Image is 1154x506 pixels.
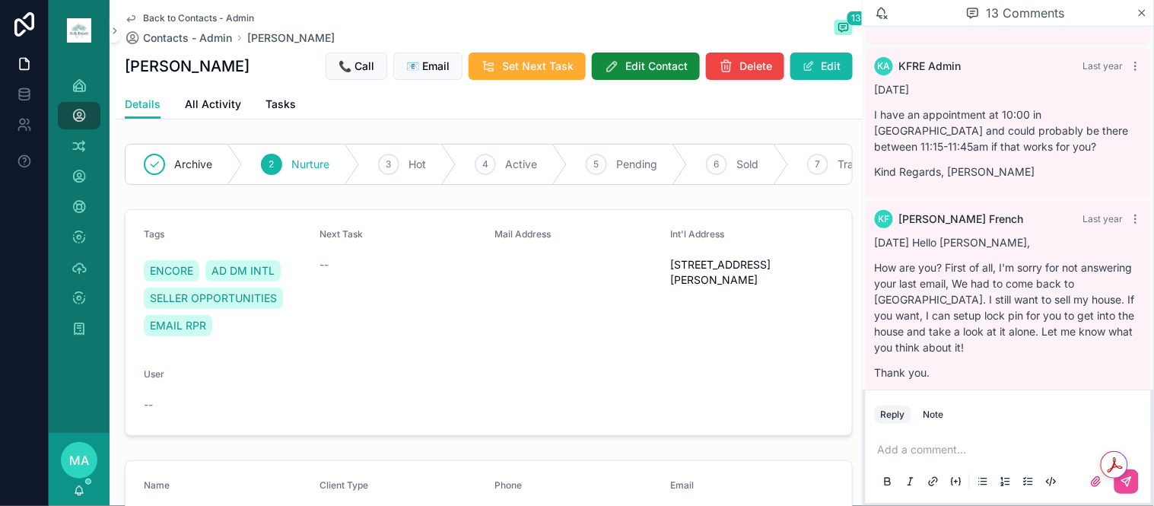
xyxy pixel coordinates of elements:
span: 6 [714,158,720,170]
button: 📞 Call [326,53,387,80]
span: Pending [616,157,657,172]
span: ENCORE [150,263,193,278]
span: 4 [482,158,488,170]
img: App logo [67,18,91,43]
p: [DATE] [875,81,1142,97]
span: Sold [736,157,758,172]
span: Tasks [265,97,296,112]
a: EMAIL RPR [144,315,212,336]
span: All Activity [185,97,241,112]
h1: [PERSON_NAME] [125,56,250,77]
span: Tags [144,228,164,240]
button: Edit [790,53,853,80]
span: Mail Address [495,228,552,240]
span: AD DM INTL [211,263,275,278]
a: Contacts - Admin [125,30,232,46]
span: Contacts - Admin [143,30,232,46]
span: Phone [495,479,523,491]
button: Reply [875,406,911,424]
span: Next Task [319,228,363,240]
span: Last year [1083,60,1124,72]
span: 13 [847,11,866,26]
span: KA [878,60,891,72]
span: EMAIL RPR [150,318,206,333]
span: 13 Comments [986,4,1064,22]
div: scrollable content [49,61,110,362]
span: Last year [1083,213,1124,224]
button: 📧 Email [393,53,463,80]
span: Client Type [319,479,368,491]
a: Details [125,91,161,119]
span: -- [319,257,329,272]
button: Delete [706,53,784,80]
button: 13 [835,20,853,38]
span: Details [125,97,161,112]
span: Set Next Task [502,59,574,74]
span: Edit Contact [625,59,688,74]
span: KFRE Admin [899,59,962,74]
span: 5 [594,158,599,170]
button: Edit Contact [592,53,700,80]
span: Name [144,479,170,491]
span: Email [670,479,694,491]
button: Set Next Task [469,53,586,80]
p: Kind Regards, [PERSON_NAME] [875,164,1142,180]
a: Back to Contacts - Admin [125,12,254,24]
a: [PERSON_NAME] [247,30,335,46]
a: All Activity [185,91,241,121]
a: SELLER OPPORTUNITIES [144,288,283,309]
span: [PERSON_NAME] French [899,212,1024,227]
div: Note [924,409,944,421]
p: How are you? First of all, I'm sorry for not answering your last email, We had to come back to [G... [875,259,1142,355]
span: Back to Contacts - Admin [143,12,254,24]
p: Thank you. [875,364,1142,380]
span: Hot [409,157,426,172]
span: Int'l Address [670,228,724,240]
span: Active [505,157,537,172]
span: KF [879,213,890,225]
button: Note [917,406,950,424]
span: User [144,368,164,380]
a: AD DM INTL [205,260,281,282]
span: 📞 Call [339,59,374,74]
span: 3 [386,158,392,170]
span: 📧 Email [406,59,450,74]
span: -- [144,397,153,412]
span: Archive [174,157,212,172]
span: 2 [269,158,275,170]
span: Trash [838,157,865,172]
p: I have an appointment at 10:00 in [GEOGRAPHIC_DATA] and could probably be there between 11:15-11:... [875,107,1142,154]
span: Nurture [291,157,329,172]
span: [STREET_ADDRESS][PERSON_NAME] [670,257,834,288]
span: MA [69,451,89,469]
span: 7 [815,158,821,170]
a: ENCORE [144,260,199,282]
a: Tasks [265,91,296,121]
p: [DATE] Hello [PERSON_NAME], [875,234,1142,250]
span: Delete [739,59,772,74]
span: SELLER OPPORTUNITIES [150,291,277,306]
